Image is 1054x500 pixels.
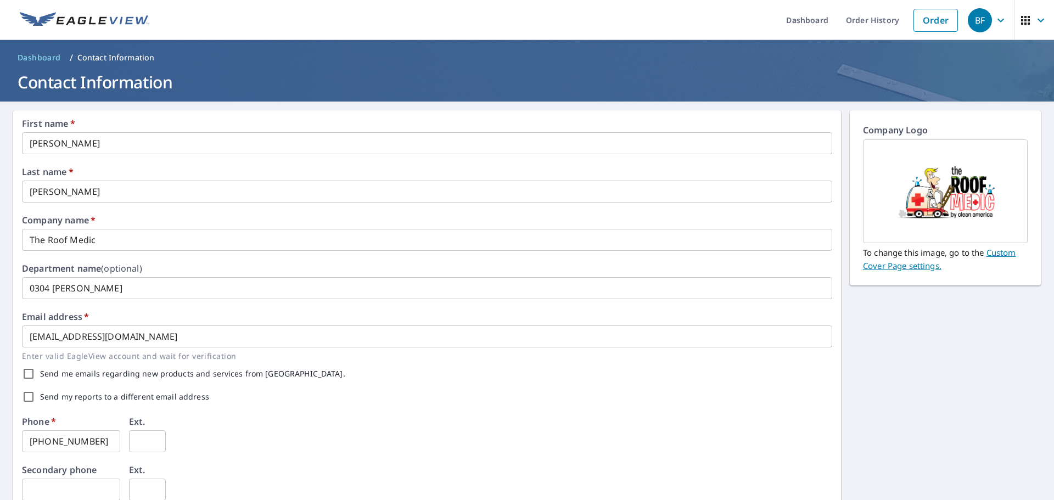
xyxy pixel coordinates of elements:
label: Secondary phone [22,465,97,474]
label: Company name [22,216,96,224]
img: final-02.jpg [864,141,1027,241]
p: Enter valid EagleView account and wait for verification [22,350,825,362]
b: (optional) [101,262,142,274]
p: Contact Information [77,52,155,63]
a: Order [913,9,958,32]
div: BF [968,8,992,32]
label: Ext. [129,417,145,426]
a: Dashboard [13,49,65,66]
label: Send me emails regarding new products and services from [GEOGRAPHIC_DATA]. [40,370,345,378]
p: To change this image, go to the [863,243,1028,272]
p: Company Logo [863,123,1028,139]
h1: Contact Information [13,71,1041,93]
label: First name [22,119,75,128]
label: Phone [22,417,56,426]
label: Last name [22,167,74,176]
label: Send my reports to a different email address [40,393,209,401]
label: Department name [22,264,142,273]
li: / [70,51,73,64]
nav: breadcrumb [13,49,1041,66]
span: Dashboard [18,52,61,63]
label: Ext. [129,465,145,474]
label: Email address [22,312,89,321]
img: EV Logo [20,12,149,29]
